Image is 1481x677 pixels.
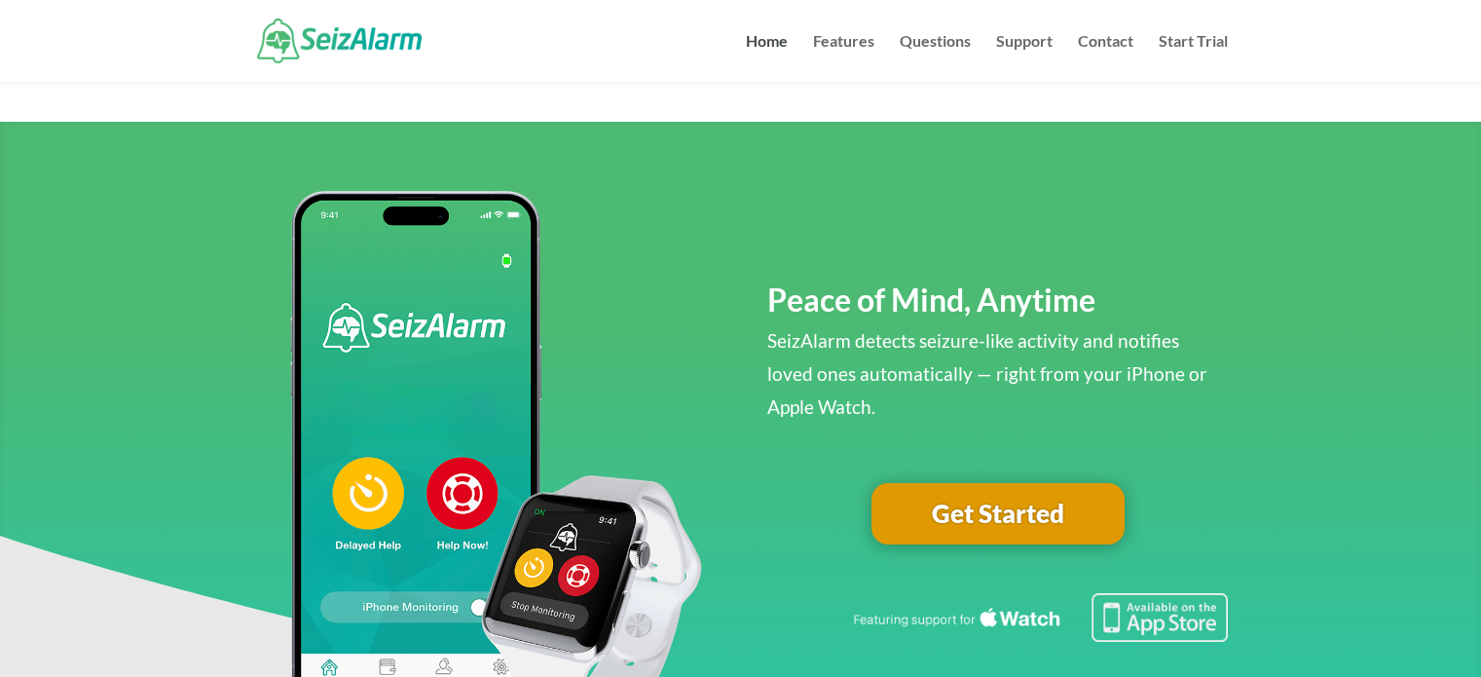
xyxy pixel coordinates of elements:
a: Featuring seizure detection support for the Apple Watch [850,623,1228,646]
a: Home [746,34,788,82]
span: Peace of Mind, Anytime [767,281,1095,319]
a: Start Trial [1159,34,1228,82]
a: Get Started [871,483,1125,545]
a: Questions [900,34,971,82]
a: Support [996,34,1053,82]
img: SeizAlarm [257,19,422,62]
a: Contact [1078,34,1133,82]
span: SeizAlarm detects seizure-like activity and notifies loved ones automatically — right from your i... [767,329,1207,418]
a: Features [813,34,874,82]
img: Seizure detection available in the Apple App Store. [850,593,1228,642]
